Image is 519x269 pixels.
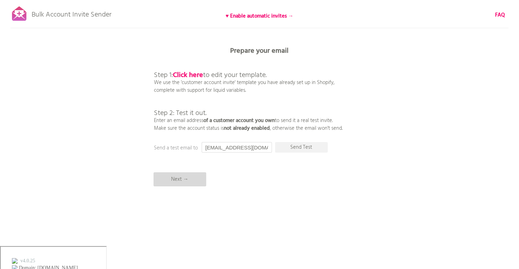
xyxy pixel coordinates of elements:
img: tab_domain_overview_orange.svg [19,41,25,46]
a: FAQ [495,11,505,19]
b: Prepare your email [231,45,289,57]
span: Step 2: Test it out. [154,108,207,119]
span: Step 1: to edit your template. [154,70,267,81]
a: Click here [173,70,203,81]
img: tab_keywords_by_traffic_grey.svg [70,41,76,46]
div: Domain: [DOMAIN_NAME] [18,18,77,24]
img: website_grey.svg [11,18,17,24]
b: not already enabled [224,124,270,133]
p: Send Test [275,142,328,153]
div: Keywords by Traffic [78,41,118,46]
b: ♥ Enable automatic invites → [226,12,293,20]
div: Domain Overview [27,41,63,46]
p: Bulk Account Invite Sender [32,4,111,22]
img: logo_orange.svg [11,11,17,17]
p: We use the 'customer account invite' template you have already set up in Shopify, complete with s... [154,56,343,132]
p: Send a test email to [154,144,295,152]
p: Next → [154,172,206,186]
b: of a customer account you own [204,116,275,125]
div: v 4.0.25 [20,11,34,17]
